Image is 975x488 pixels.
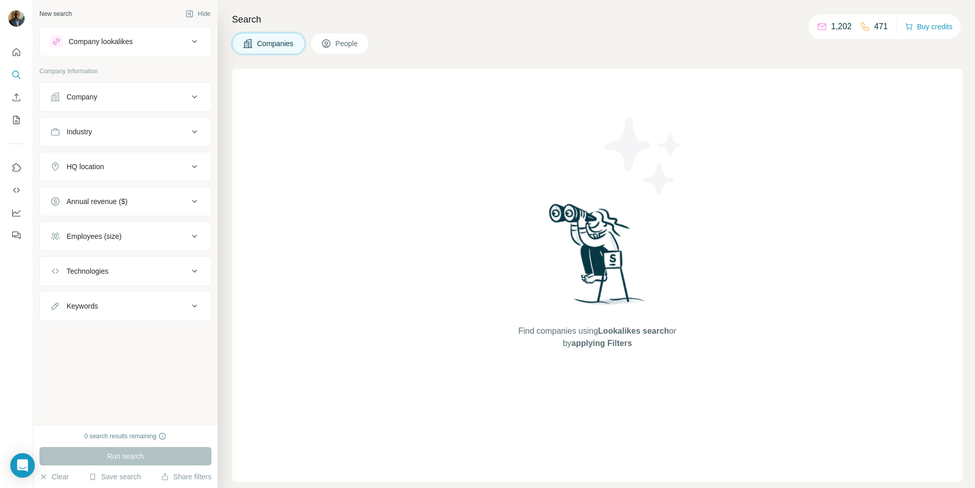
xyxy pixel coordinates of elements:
[598,327,669,335] span: Lookalikes search
[67,92,97,102] div: Company
[40,189,211,214] button: Annual revenue ($)
[84,432,167,441] div: 0 search results remaining
[8,66,25,84] button: Search
[571,339,632,348] span: applying Filters
[40,154,211,179] button: HQ location
[40,224,211,249] button: Employees (size)
[39,67,211,76] p: Company information
[905,19,952,34] button: Buy credits
[40,119,211,144] button: Industry
[69,36,133,47] div: Company lookalikes
[67,127,92,137] div: Industry
[40,29,211,54] button: Company lookalikes
[67,301,98,311] div: Keywords
[39,9,72,18] div: New search
[39,472,69,482] button: Clear
[544,201,651,315] img: Surfe Illustration - Woman searching with binoculars
[178,6,218,22] button: Hide
[335,38,359,49] span: People
[8,88,25,107] button: Enrich CSV
[8,226,25,245] button: Feedback
[67,231,121,241] div: Employees (size)
[8,111,25,129] button: My lists
[515,325,679,350] span: Find companies using or by
[8,43,25,62] button: Quick start
[8,204,25,222] button: Dashboard
[40,259,211,283] button: Technologies
[67,196,128,207] div: Annual revenue ($)
[8,10,25,27] img: Avatar
[67,266,109,276] div: Technologies
[8,158,25,177] button: Use Surfe on LinkedIn
[257,38,294,49] span: Companies
[161,472,211,482] button: Share filters
[67,161,104,172] div: HQ location
[874,21,888,33] p: 471
[232,12,963,27] h4: Search
[598,110,690,202] img: Surfe Illustration - Stars
[8,181,25,199] button: Use Surfe API
[10,453,35,478] div: Open Intercom Messenger
[40,294,211,318] button: Keywords
[89,472,141,482] button: Save search
[40,85,211,109] button: Company
[831,21,852,33] p: 1,202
